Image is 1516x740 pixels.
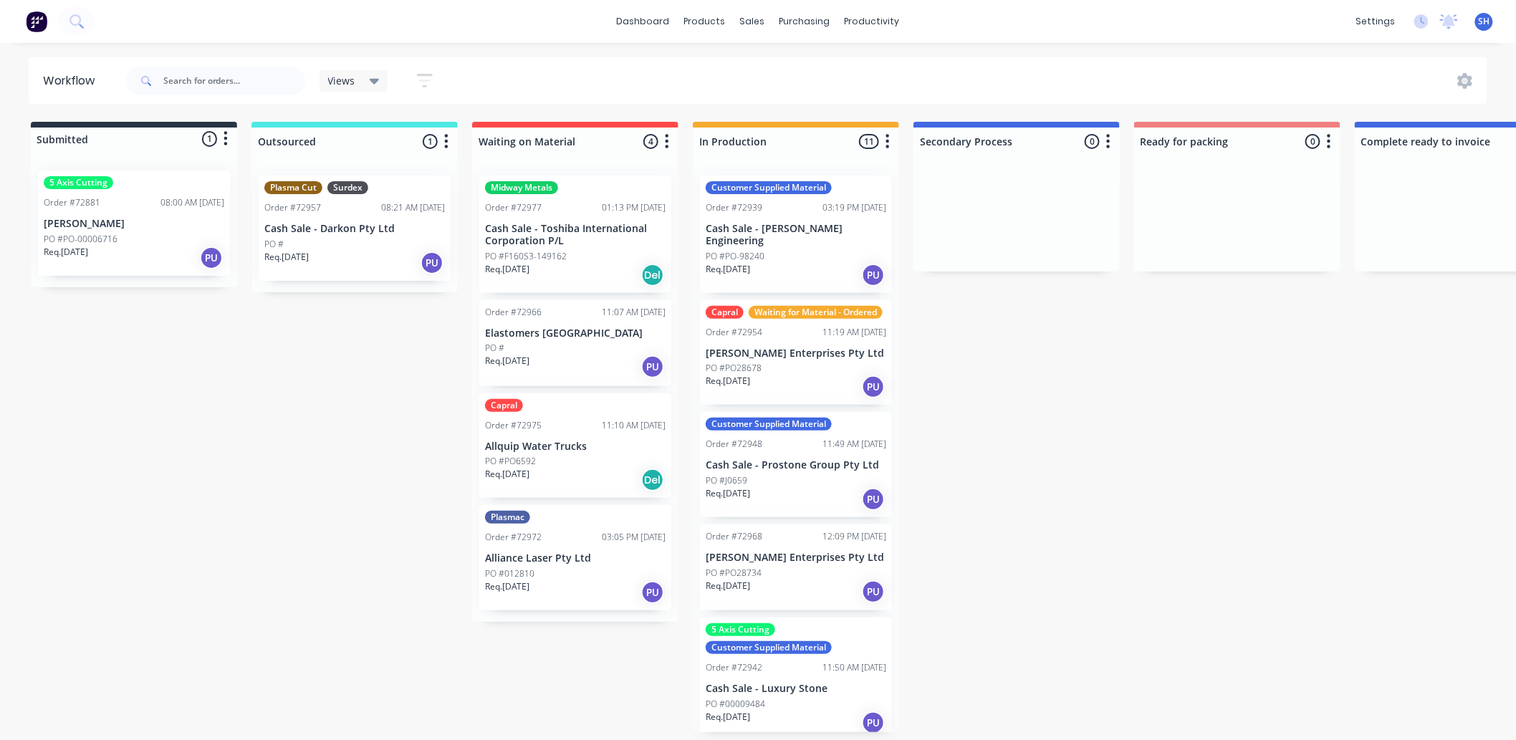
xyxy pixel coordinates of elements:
[44,218,224,230] p: [PERSON_NAME]
[485,468,529,481] p: Req. [DATE]
[706,487,750,500] p: Req. [DATE]
[485,419,542,432] div: Order #72975
[706,641,832,654] div: Customer Supplied Material
[700,524,892,610] div: Order #7296812:09 PM [DATE][PERSON_NAME] Enterprises Pty LtdPO #PO28734Req.[DATE]PU
[485,511,530,524] div: Plasmac
[862,264,885,287] div: PU
[862,488,885,511] div: PU
[706,418,832,431] div: Customer Supplied Material
[706,530,762,543] div: Order #72968
[862,711,885,734] div: PU
[485,552,666,564] p: Alliance Laser Pty Ltd
[485,342,504,355] p: PO #
[381,201,445,214] div: 08:21 AM [DATE]
[264,251,309,264] p: Req. [DATE]
[26,11,47,32] img: Factory
[862,375,885,398] div: PU
[706,181,832,194] div: Customer Supplied Material
[259,176,451,281] div: Plasma CutSurdexOrder #7295708:21 AM [DATE]Cash Sale - Darkon Pty LtdPO #Req.[DATE]PU
[822,661,886,674] div: 11:50 AM [DATE]
[485,399,523,412] div: Capral
[602,531,666,544] div: 03:05 PM [DATE]
[641,581,664,604] div: PU
[610,11,677,32] a: dashboard
[706,711,750,724] p: Req. [DATE]
[706,306,744,319] div: Capral
[822,201,886,214] div: 03:19 PM [DATE]
[706,580,750,592] p: Req. [DATE]
[421,251,443,274] div: PU
[264,201,321,214] div: Order #72957
[602,306,666,319] div: 11:07 AM [DATE]
[641,264,664,287] div: Del
[43,72,102,90] div: Workflow
[485,531,542,544] div: Order #72972
[838,11,907,32] div: productivity
[200,246,223,269] div: PU
[485,580,529,593] p: Req. [DATE]
[485,263,529,276] p: Req. [DATE]
[328,73,355,88] span: Views
[700,412,892,517] div: Customer Supplied MaterialOrder #7294811:49 AM [DATE]Cash Sale - Prostone Group Pty LtdPO #J0659R...
[163,67,305,95] input: Search for orders...
[706,326,762,339] div: Order #72954
[479,393,671,499] div: CapralOrder #7297511:10 AM [DATE]Allquip Water TrucksPO #PO6592Req.[DATE]Del
[706,661,762,674] div: Order #72942
[706,375,750,388] p: Req. [DATE]
[44,233,117,246] p: PO #PO-00006716
[485,306,542,319] div: Order #72966
[485,567,534,580] p: PO #012810
[706,683,886,695] p: Cash Sale - Luxury Stone
[479,176,671,293] div: Midway MetalsOrder #7297701:13 PM [DATE]Cash Sale - Toshiba International Corporation P/LPO #F160...
[706,474,747,487] p: PO #J0659
[706,362,762,375] p: PO #PO28678
[706,347,886,360] p: [PERSON_NAME] Enterprises Pty Ltd
[264,181,322,194] div: Plasma Cut
[44,246,88,259] p: Req. [DATE]
[485,223,666,247] p: Cash Sale - Toshiba International Corporation P/L
[706,623,775,636] div: 5 Axis Cutting
[1349,11,1403,32] div: settings
[44,196,100,209] div: Order #72881
[485,181,558,194] div: Midway Metals
[485,201,542,214] div: Order #72977
[706,223,886,247] p: Cash Sale - [PERSON_NAME] Engineering
[822,326,886,339] div: 11:19 AM [DATE]
[641,355,664,378] div: PU
[44,176,113,189] div: 5 Axis Cutting
[602,419,666,432] div: 11:10 AM [DATE]
[706,459,886,471] p: Cash Sale - Prostone Group Pty Ltd
[479,300,671,386] div: Order #7296611:07 AM [DATE]Elastomers [GEOGRAPHIC_DATA]PO #Req.[DATE]PU
[485,327,666,340] p: Elastomers [GEOGRAPHIC_DATA]
[1479,15,1490,28] span: SH
[700,300,892,405] div: CapralWaiting for Material - OrderedOrder #7295411:19 AM [DATE][PERSON_NAME] Enterprises Pty LtdP...
[862,580,885,603] div: PU
[602,201,666,214] div: 01:13 PM [DATE]
[772,11,838,32] div: purchasing
[479,505,671,610] div: PlasmacOrder #7297203:05 PM [DATE]Alliance Laser Pty LtdPO #012810Req.[DATE]PU
[706,438,762,451] div: Order #72948
[264,238,284,251] p: PO #
[677,11,733,32] div: products
[822,438,886,451] div: 11:49 AM [DATE]
[264,223,445,235] p: Cash Sale - Darkon Pty Ltd
[327,181,368,194] div: Surdex
[706,567,762,580] p: PO #PO28734
[706,201,762,214] div: Order #72939
[485,250,567,263] p: PO #F160S3-149162
[700,176,892,293] div: Customer Supplied MaterialOrder #7293903:19 PM [DATE]Cash Sale - [PERSON_NAME] EngineeringPO #PO-...
[641,468,664,491] div: Del
[706,250,764,263] p: PO #PO-98240
[485,441,666,453] p: Allquip Water Trucks
[749,306,883,319] div: Waiting for Material - Ordered
[485,455,536,468] p: PO #PO6592
[160,196,224,209] div: 08:00 AM [DATE]
[706,263,750,276] p: Req. [DATE]
[733,11,772,32] div: sales
[706,698,765,711] p: PO #00009484
[706,552,886,564] p: [PERSON_NAME] Enterprises Pty Ltd
[485,355,529,367] p: Req. [DATE]
[822,530,886,543] div: 12:09 PM [DATE]
[38,170,230,276] div: 5 Axis CuttingOrder #7288108:00 AM [DATE][PERSON_NAME]PO #PO-00006716Req.[DATE]PU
